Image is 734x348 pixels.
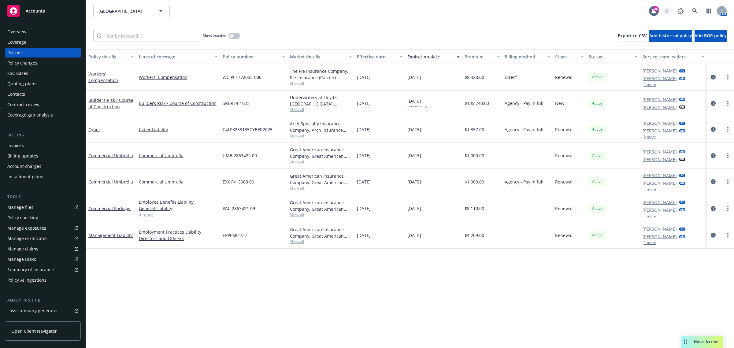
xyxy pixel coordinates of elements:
[7,79,36,89] div: Quoting plans
[689,5,701,17] a: Search
[357,152,371,159] span: [DATE]
[5,172,81,182] a: Installment plans
[139,229,218,235] a: Employment Practices Liability
[290,173,352,186] div: Great American Insurance Company, Great American Insurance Group
[618,30,647,42] button: Export to CSV
[98,8,151,14] span: [GEOGRAPHIC_DATA]
[505,54,543,60] div: Billing method
[724,231,732,239] a: more
[591,232,603,238] span: Active
[5,254,81,264] a: Manage BORs
[681,336,723,348] button: Nova Assist
[505,126,543,133] span: Agency - Pay in full
[694,339,718,344] span: Nova Assist
[203,33,226,38] span: Show inactive
[5,58,81,68] a: Policy changes
[7,48,23,57] div: Policies
[88,54,127,60] div: Policy details
[653,6,659,12] div: 46
[465,126,484,133] span: $1,357.00
[88,153,133,158] a: Commercial Umbrella
[5,151,81,161] a: Billing updates
[290,199,352,212] div: Great American Insurance Company, Great American Insurance Group
[357,74,371,80] span: [DATE]
[695,33,727,39] span: Add BOR policy
[644,187,656,191] button: 1 more
[136,49,220,64] button: Lines of coverage
[357,126,371,133] span: [DATE]
[290,68,352,81] div: The Pie Insurance Company, Pie Insurance (Carrier)
[703,5,715,17] a: Switch app
[710,152,717,159] a: circleInformation
[7,110,53,120] div: Coverage gap analysis
[661,5,673,17] a: Start snowing
[591,74,603,80] span: Active
[555,205,573,212] span: Renewal
[591,179,603,184] span: Active
[462,49,502,64] button: Premium
[555,100,564,106] span: New
[139,212,218,218] a: 4 more
[290,81,352,86] span: Show all
[88,232,133,238] a: Management Liability
[290,226,352,239] div: Great American Insurance Company, Great American Insurance Group
[5,132,81,138] div: Billing
[407,74,421,80] span: [DATE]
[88,97,133,109] a: Builders Risk / Course of Construction
[7,223,46,233] div: Manage exposures
[710,126,717,133] a: circleInformation
[7,244,38,254] div: Manage claims
[643,96,677,103] a: [PERSON_NAME]
[7,100,39,109] div: Contract review
[7,151,38,161] div: Billing updates
[407,104,427,108] div: non-recurring
[555,152,573,159] span: Renewal
[7,27,26,37] div: Overview
[5,306,81,316] a: Loss summary generator
[86,49,136,64] button: Policy details
[11,328,57,334] span: Open Client Navigator
[649,33,692,39] span: Add historical policy
[290,94,352,107] div: Underwriters at Lloyd's, [GEOGRAPHIC_DATA], [PERSON_NAME] of [GEOGRAPHIC_DATA], Brown & Riding In...
[5,27,81,37] a: Overview
[223,74,261,80] span: WC PI 1772053-000
[591,127,603,132] span: Active
[710,205,717,212] a: circleInformation
[675,5,687,17] a: Report a Bug
[139,152,218,159] a: Commercial Umbrella
[139,74,218,80] a: Workers' Compensation
[724,178,732,185] a: more
[5,234,81,243] a: Manage certificates
[407,152,421,159] span: [DATE]
[223,152,257,159] span: UMB 2863422 09
[505,100,543,106] span: Agency - Pay in full
[5,223,81,233] span: Manage exposures
[5,37,81,47] a: Coverage
[290,159,352,165] span: Show all
[5,265,81,275] a: Summary of insurance
[505,205,506,212] span: -
[724,126,732,133] a: more
[465,179,484,185] span: $1,000.00
[643,180,677,186] a: [PERSON_NAME]
[7,202,33,212] div: Manage files
[290,186,352,191] span: Show all
[644,83,656,87] button: 1 more
[644,241,656,245] button: 1 more
[5,275,81,285] a: Policy AI ingestions
[88,205,131,211] a: Commercial Package
[555,126,573,133] span: Renewal
[553,49,586,64] button: Stage
[5,68,81,78] a: SSC Cases
[7,234,47,243] div: Manage certificates
[223,179,254,185] span: EXX F413968 00
[7,89,25,99] div: Contacts
[465,205,484,212] span: $9,110.00
[465,232,484,239] span: $4,209.00
[640,49,707,64] button: Service team leaders
[139,235,218,242] a: Directors and Officers
[695,30,727,42] button: Add BOR policy
[465,152,484,159] span: $1,000.00
[502,49,553,64] button: Billing method
[290,120,352,133] div: Arch Specialty Insurance Company, Arch Insurance Company, CRC Group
